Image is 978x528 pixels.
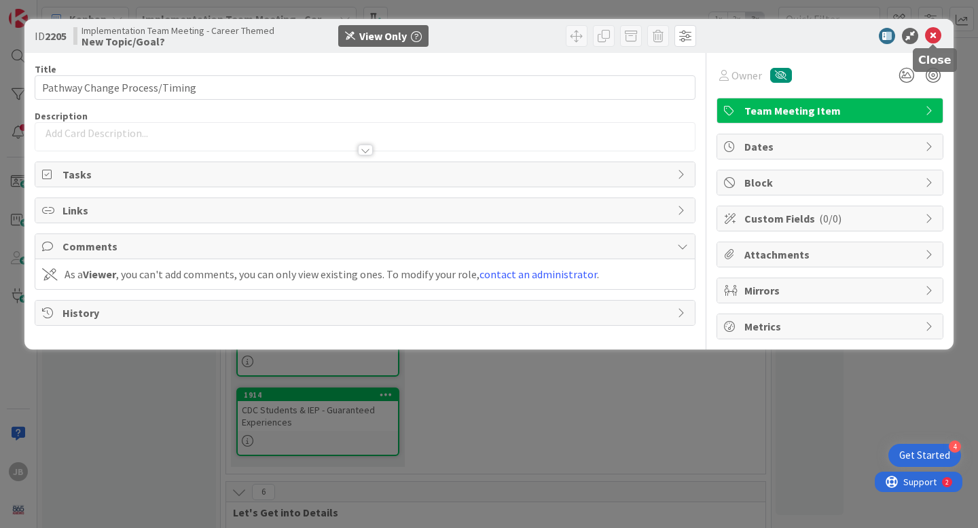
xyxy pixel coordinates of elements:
b: 2205 [45,29,67,43]
b: Viewer [83,267,116,281]
span: Owner [731,67,762,83]
a: contact an administrator [479,267,597,281]
span: Block [744,174,918,191]
span: Support [29,2,62,18]
span: Description [35,110,88,122]
span: Implementation Team Meeting - Career Themed [81,25,274,36]
div: 4 [949,440,961,453]
span: ( 0/0 ) [819,212,841,225]
span: Metrics [744,318,918,335]
label: Title [35,63,56,75]
input: type card name here... [35,75,695,100]
b: New Topic/Goal? [81,36,274,47]
span: Dates [744,138,918,155]
span: ID [35,28,67,44]
span: Attachments [744,246,918,263]
div: As a , you can't add comments, you can only view existing ones. To modify your role, . [65,266,599,282]
div: View Only [359,28,407,44]
span: Tasks [62,166,670,183]
div: 2 [71,5,74,16]
span: Mirrors [744,282,918,299]
span: Comments [62,238,670,254]
span: Team Meeting Item [744,102,918,119]
h5: Close [918,54,952,67]
span: Links [62,202,670,219]
span: History [62,305,670,321]
div: Open Get Started checklist, remaining modules: 4 [888,444,961,467]
span: Custom Fields [744,210,918,227]
div: Get Started [899,449,950,462]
